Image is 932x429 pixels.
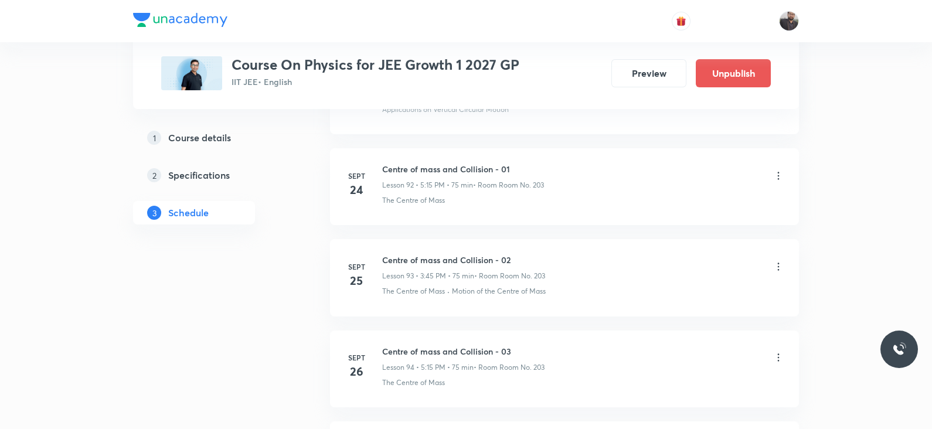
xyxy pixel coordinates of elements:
[147,131,161,145] p: 1
[447,286,450,297] div: ·
[232,56,519,73] h3: Course On Physics for JEE Growth 1 2027 GP
[382,163,544,175] h6: Centre of mass and Collision - 01
[382,254,545,266] h6: Centre of mass and Collision - 02
[382,345,545,357] h6: Centre of mass and Collision - 03
[133,164,292,187] a: 2Specifications
[133,126,292,149] a: 1Course details
[452,286,546,297] p: Motion of the Centre of Mass
[474,271,545,281] p: • Room Room No. 203
[345,272,368,290] h4: 25
[696,59,771,87] button: Unpublish
[779,11,799,31] img: Vishal Choudhary
[474,362,545,373] p: • Room Room No. 203
[672,12,691,30] button: avatar
[382,377,445,388] p: The Centre of Mass
[382,362,474,373] p: Lesson 94 • 5:15 PM • 75 min
[345,363,368,380] h4: 26
[345,181,368,199] h4: 24
[382,286,445,297] p: The Centre of Mass
[345,261,368,272] h6: Sept
[892,342,906,356] img: ttu
[147,168,161,182] p: 2
[382,271,474,281] p: Lesson 93 • 3:45 PM • 75 min
[133,13,227,30] a: Company Logo
[168,168,230,182] h5: Specifications
[133,13,227,27] img: Company Logo
[168,131,231,145] h5: Course details
[382,195,445,206] p: The Centre of Mass
[611,59,686,87] button: Preview
[676,16,686,26] img: avatar
[382,104,509,115] p: Applications on Vertical Circular Motion
[232,76,519,88] p: IIT JEE • English
[473,180,544,190] p: • Room Room No. 203
[345,171,368,181] h6: Sept
[382,180,473,190] p: Lesson 92 • 5:15 PM • 75 min
[147,206,161,220] p: 3
[161,56,222,90] img: 5CB74A68-5385-4D4A-9DDD-22EFD9F3552C_plus.png
[168,206,209,220] h5: Schedule
[345,352,368,363] h6: Sept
